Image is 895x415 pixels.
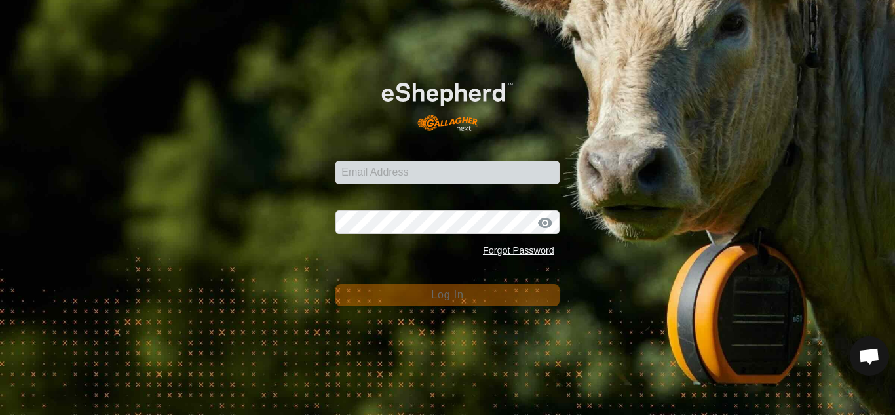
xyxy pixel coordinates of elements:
[431,289,463,300] span: Log In
[335,161,560,184] input: Email Address
[358,64,537,140] img: E-shepherd Logo
[850,336,889,376] div: Open chat
[483,245,554,256] a: Forgot Password
[335,284,560,306] button: Log In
